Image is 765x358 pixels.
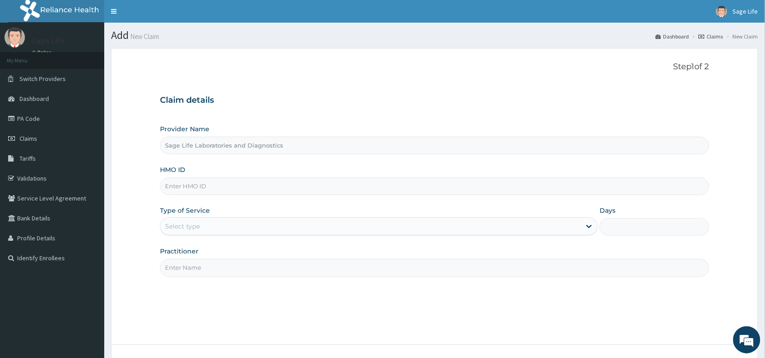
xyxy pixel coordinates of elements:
[656,33,689,40] a: Dashboard
[19,154,36,162] span: Tariffs
[19,134,37,143] span: Claims
[19,95,49,103] span: Dashboard
[129,33,159,40] small: New Claim
[699,33,723,40] a: Claims
[724,33,758,40] li: New Claim
[160,177,709,195] input: Enter HMO ID
[160,62,709,72] p: Step 1 of 2
[160,95,709,105] h3: Claim details
[165,222,200,231] div: Select type
[5,27,25,48] img: User Image
[19,75,66,83] span: Switch Providers
[160,247,199,256] label: Practitioner
[160,206,210,215] label: Type of Service
[160,259,709,277] input: Enter Name
[32,49,53,56] a: Online
[716,6,727,17] img: User Image
[111,29,758,41] h1: Add
[32,37,65,45] p: Sage Life
[600,206,615,215] label: Days
[733,7,758,15] span: Sage Life
[160,165,185,174] label: HMO ID
[160,124,209,134] label: Provider Name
